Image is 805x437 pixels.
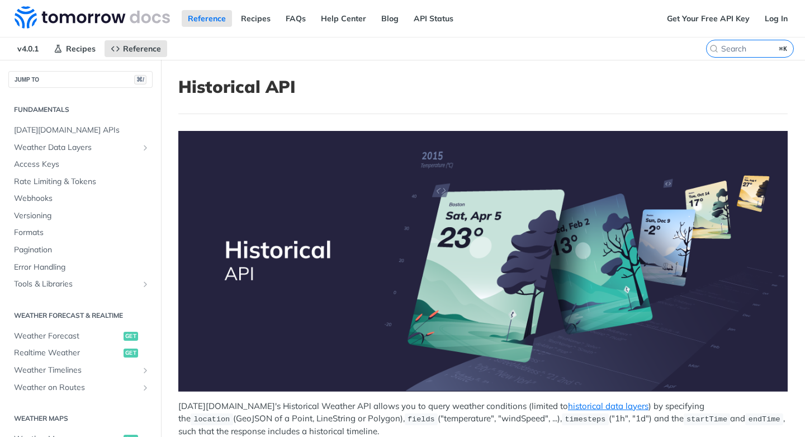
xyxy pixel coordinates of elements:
[8,328,153,345] a: Weather Forecastget
[8,259,153,276] a: Error Handling
[14,142,138,153] span: Weather Data Layers
[48,40,102,57] a: Recipes
[141,366,150,375] button: Show subpages for Weather Timelines
[14,210,150,222] span: Versioning
[14,382,138,393] span: Weather on Routes
[141,143,150,152] button: Show subpages for Weather Data Layers
[8,139,153,156] a: Weather Data LayersShow subpages for Weather Data Layers
[14,347,121,359] span: Realtime Weather
[686,415,727,424] span: startTime
[8,122,153,139] a: [DATE][DOMAIN_NAME] APIs
[661,10,756,27] a: Get Your Free API Key
[375,10,405,27] a: Blog
[408,10,460,27] a: API Status
[8,345,153,361] a: Realtime Weatherget
[182,10,232,27] a: Reference
[749,415,780,424] span: endTime
[709,44,718,53] svg: Search
[315,10,372,27] a: Help Center
[14,193,150,204] span: Webhooks
[8,190,153,207] a: Webhooks
[15,6,170,29] img: Tomorrow.io Weather API Docs
[568,401,648,411] a: historical data layers
[11,40,45,57] span: v4.0.1
[123,44,161,54] span: Reference
[408,415,435,424] span: fields
[14,365,138,376] span: Weather Timelines
[565,415,605,424] span: timesteps
[14,279,138,290] span: Tools & Libraries
[8,156,153,173] a: Access Keys
[280,10,312,27] a: FAQs
[8,379,153,396] a: Weather on RoutesShow subpages for Weather on Routes
[141,383,150,392] button: Show subpages for Weather on Routes
[178,131,788,391] span: Expand image
[14,159,150,170] span: Access Keys
[178,77,788,97] h1: Historical API
[178,131,788,391] img: Historical-API.png
[193,415,230,424] span: location
[124,349,138,358] span: get
[134,75,146,84] span: ⌘/
[8,276,153,293] a: Tools & LibrariesShow subpages for Tools & Libraries
[124,332,138,341] span: get
[14,176,150,187] span: Rate Limiting & Tokens
[776,43,790,54] kbd: ⌘K
[8,413,153,424] h2: Weather Maps
[8,71,153,88] button: JUMP TO⌘/
[8,362,153,379] a: Weather TimelinesShow subpages for Weather Timelines
[235,10,277,27] a: Recipes
[14,331,121,342] span: Weather Forecast
[8,311,153,321] h2: Weather Forecast & realtime
[14,125,150,136] span: [DATE][DOMAIN_NAME] APIs
[8,242,153,259] a: Pagination
[66,44,96,54] span: Recipes
[14,262,150,273] span: Error Handling
[14,245,150,256] span: Pagination
[8,173,153,190] a: Rate Limiting & Tokens
[105,40,167,57] a: Reference
[141,280,150,289] button: Show subpages for Tools & Libraries
[14,227,150,238] span: Formats
[8,105,153,115] h2: Fundamentals
[8,224,153,241] a: Formats
[8,208,153,224] a: Versioning
[759,10,794,27] a: Log In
